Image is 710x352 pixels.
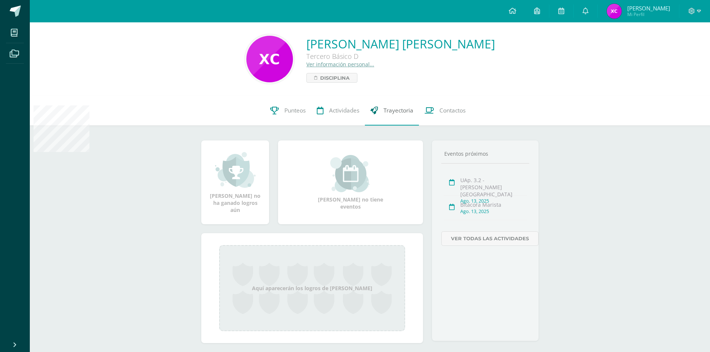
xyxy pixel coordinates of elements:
[460,201,527,208] div: Bitácora Marista
[306,52,495,61] div: Tercero Básico D
[306,61,374,68] a: Ver información personal...
[284,107,306,114] span: Punteos
[627,4,670,12] span: [PERSON_NAME]
[311,96,365,126] a: Actividades
[460,177,527,198] div: UAp. 3.2 - [PERSON_NAME][GEOGRAPHIC_DATA]
[215,151,256,188] img: achievement_small.png
[441,150,529,157] div: Eventos próximos
[330,155,371,192] img: event_small.png
[439,107,466,114] span: Contactos
[329,107,359,114] span: Actividades
[306,36,495,52] a: [PERSON_NAME] [PERSON_NAME]
[265,96,311,126] a: Punteos
[313,155,388,210] div: [PERSON_NAME] no tiene eventos
[219,245,405,331] div: Aquí aparecerán los logros de [PERSON_NAME]
[441,231,539,246] a: Ver todas las actividades
[209,151,262,213] div: [PERSON_NAME] no ha ganado logros aún
[365,96,419,126] a: Trayectoria
[246,36,293,82] img: 5a4f13d46c20de0656dcf1c8fe0e3221.png
[306,73,357,83] a: Disciplina
[460,208,527,215] div: Ago. 13, 2025
[607,4,622,19] img: 984536e3d2068a4a82091e43a560d1e8.png
[627,11,670,18] span: Mi Perfil
[384,107,413,114] span: Trayectoria
[419,96,471,126] a: Contactos
[320,73,350,82] span: Disciplina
